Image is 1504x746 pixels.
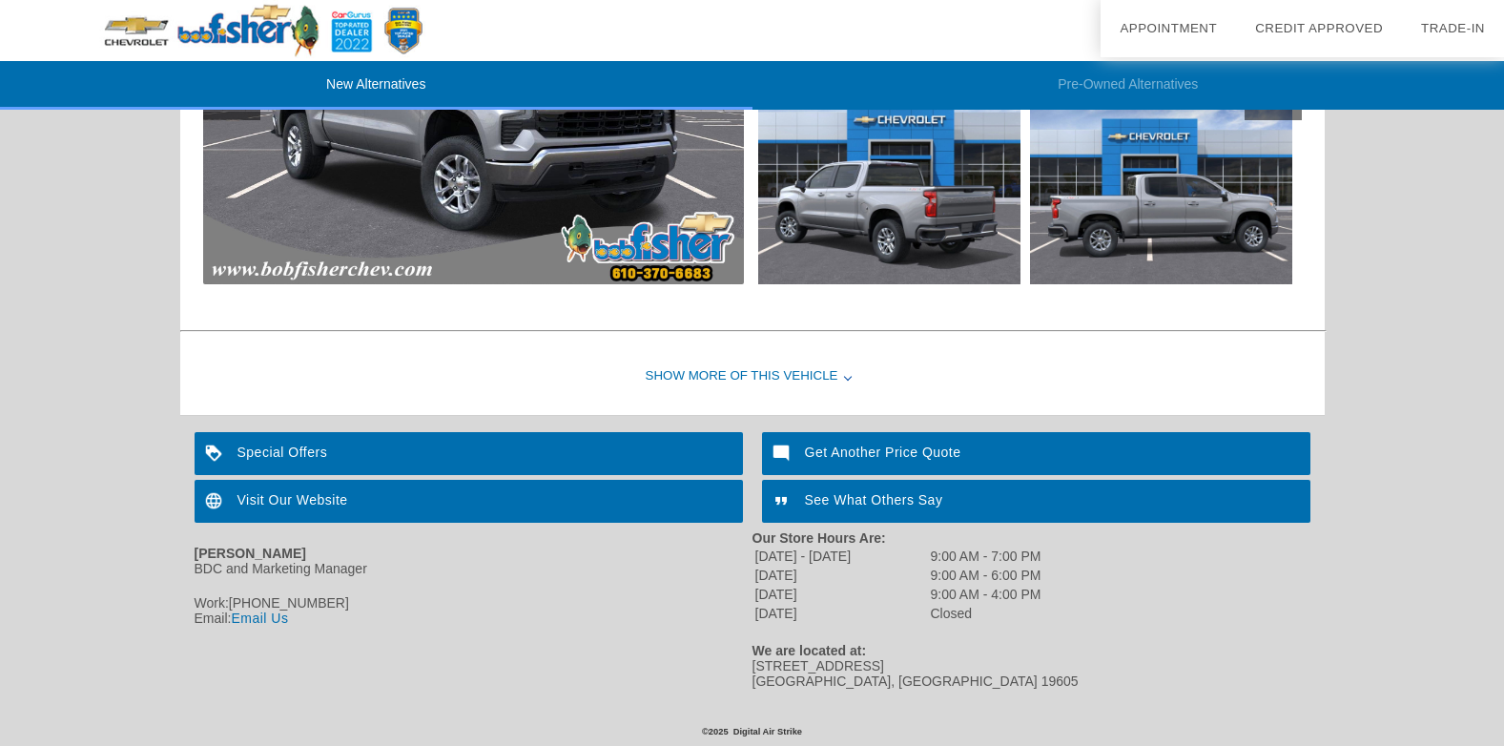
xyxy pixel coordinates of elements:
img: ic_mode_comment_white_24dp_2x.png [762,432,805,475]
img: ic_format_quote_white_24dp_2x.png [762,480,805,523]
a: See What Others Say [762,480,1310,523]
td: 9:00 AM - 6:00 PM [930,567,1042,584]
span: [PHONE_NUMBER] [229,595,349,611]
a: Credit Approved [1255,21,1383,35]
img: 5.jpg [1030,88,1292,284]
td: [DATE] - [DATE] [754,548,928,565]
a: Special Offers [195,432,743,475]
div: Work: [195,595,752,611]
a: Appointment [1120,21,1217,35]
td: [DATE] [754,605,928,622]
td: [DATE] [754,567,928,584]
div: Show More of this Vehicle [180,339,1325,415]
a: Trade-In [1421,21,1485,35]
a: Get Another Price Quote [762,432,1310,475]
img: ic_language_white_24dp_2x.png [195,480,237,523]
div: Email: [195,611,752,626]
td: Closed [930,605,1042,622]
strong: Our Store Hours Are: [752,530,886,546]
a: Email Us [231,611,288,626]
img: 3.jpg [758,88,1020,284]
strong: We are located at: [752,643,867,658]
td: 9:00 AM - 4:00 PM [930,586,1042,603]
div: BDC and Marketing Manager [195,561,752,576]
div: [STREET_ADDRESS] [GEOGRAPHIC_DATA], [GEOGRAPHIC_DATA] 19605 [752,658,1310,689]
td: [DATE] [754,586,928,603]
img: ic_loyalty_white_24dp_2x.png [195,432,237,475]
strong: [PERSON_NAME] [195,546,306,561]
td: 9:00 AM - 7:00 PM [930,548,1042,565]
a: Visit Our Website [195,480,743,523]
